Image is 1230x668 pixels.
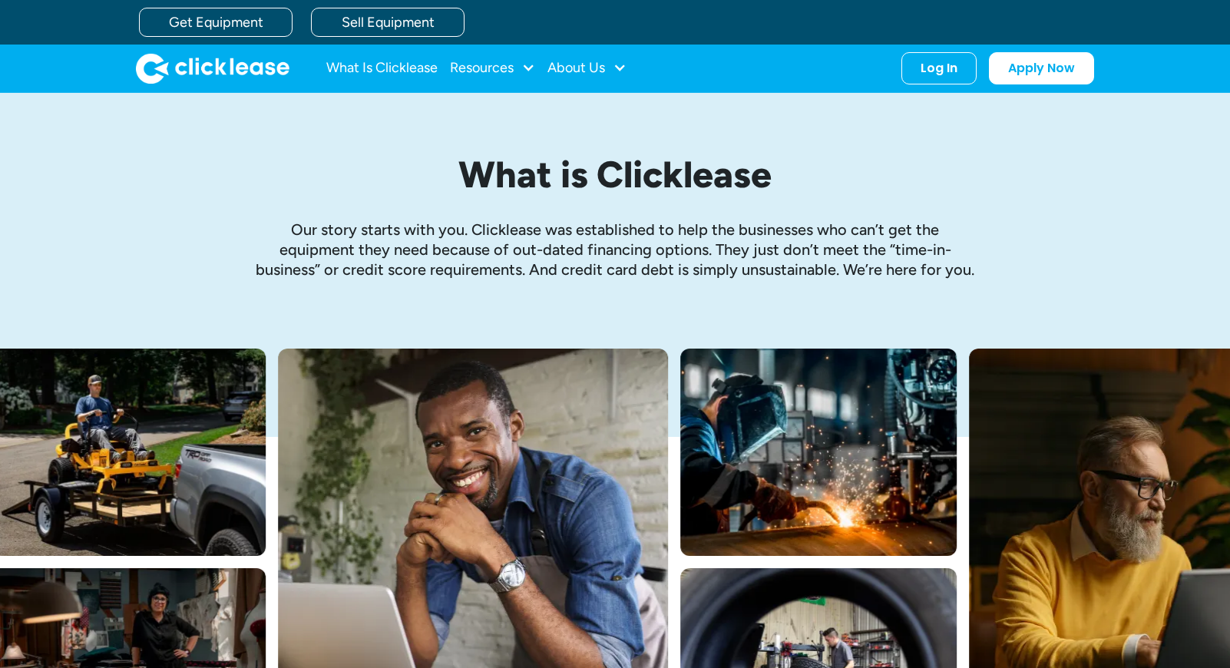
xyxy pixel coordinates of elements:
a: What Is Clicklease [326,53,438,84]
img: A welder in a large mask working on a large pipe [680,349,957,556]
h1: What is Clicklease [254,154,976,195]
div: Resources [450,53,535,84]
div: About Us [547,53,627,84]
div: Log In [921,61,957,76]
a: Apply Now [989,52,1094,84]
a: home [136,53,289,84]
a: Sell Equipment [311,8,465,37]
p: Our story starts with you. Clicklease was established to help the businesses who can’t get the eq... [254,220,976,279]
a: Get Equipment [139,8,293,37]
img: Clicklease logo [136,53,289,84]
